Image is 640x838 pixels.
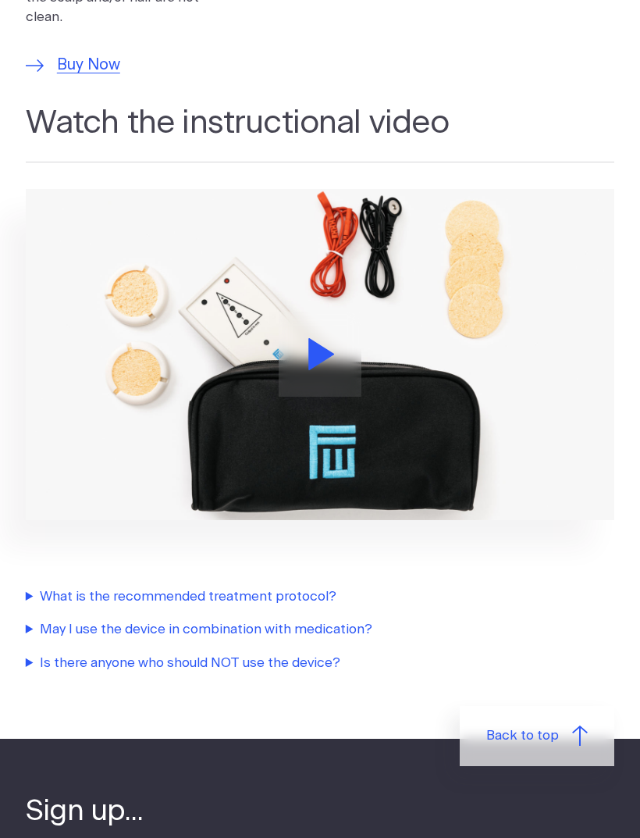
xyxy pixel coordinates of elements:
[26,104,614,162] h2: Watch the instructional video
[26,792,419,831] h4: Sign up...
[460,706,614,766] a: Back to top
[26,54,120,77] a: Buy Now
[26,653,614,673] summary: Is there anyone who should NOT use the device?
[57,54,120,77] span: Buy Now
[26,619,614,640] summary: May I use the device in combination with medication?
[486,726,559,746] span: Back to top
[308,338,335,370] svg: Play
[26,587,614,607] summary: What is the recommended treatment protocol?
